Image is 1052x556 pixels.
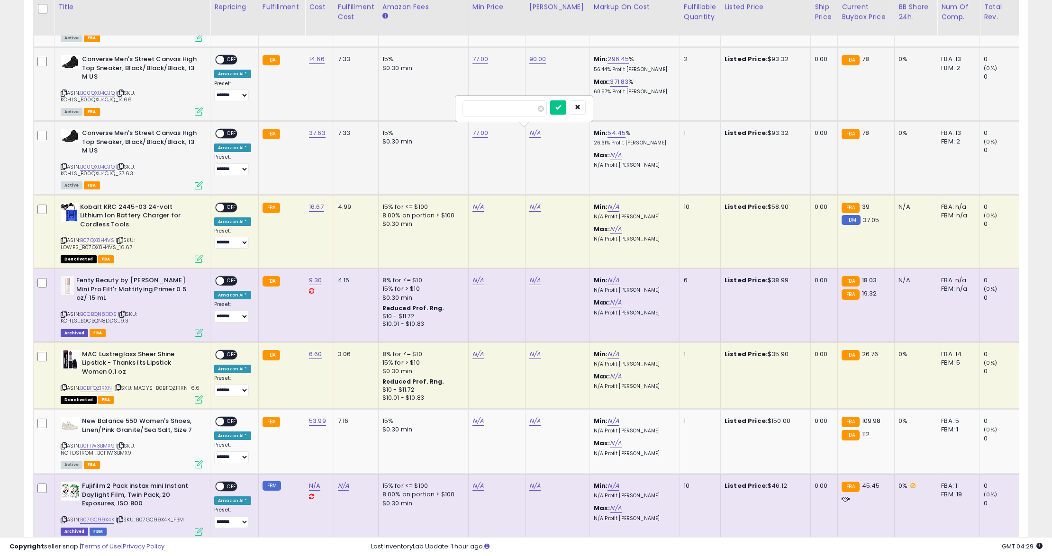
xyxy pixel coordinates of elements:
[90,528,107,536] span: FBM
[214,81,251,102] div: Preset:
[842,2,890,22] div: Current Buybox Price
[898,129,930,137] div: 0%
[725,276,768,285] b: Listed Price:
[214,228,251,249] div: Preset:
[263,276,280,287] small: FBA
[382,276,461,285] div: 8% for <= $10
[382,367,461,376] div: $0.30 min
[61,396,97,404] span: All listings that are unavailable for purchase on Amazon for any reason other than out-of-stock
[338,2,374,22] div: Fulfillment Cost
[224,350,239,359] span: OFF
[898,203,930,211] div: N/A
[224,483,239,491] span: OFF
[214,301,251,323] div: Preset:
[594,128,608,137] b: Min:
[214,365,251,373] div: Amazon AI *
[309,2,330,12] div: Cost
[61,442,135,456] span: | SKU: NORDSTROM_B0F1W3BMX9
[815,129,830,137] div: 0.00
[725,54,768,63] b: Listed Price:
[594,450,672,457] p: N/A Profit [PERSON_NAME]
[61,350,203,403] div: ASIN:
[594,2,676,12] div: Markup on Cost
[338,276,371,285] div: 4.15
[214,143,251,152] div: Amazon AI *
[61,181,82,189] span: All listings currently available for purchase on Amazon
[610,439,621,448] a: N/A
[529,202,541,212] a: N/A
[472,276,484,285] a: N/A
[382,203,461,211] div: 15% for <= $100
[61,55,80,69] img: 41eGrRPjwUL._SL40_.jpg
[1002,542,1043,551] span: 2025-08-13 04:29 GMT
[941,276,972,285] div: FBA: n/a
[725,202,768,211] b: Listed Price:
[224,418,239,426] span: OFF
[529,416,541,426] a: N/A
[61,203,203,262] div: ASIN:
[594,276,608,285] b: Min:
[594,350,608,359] b: Min:
[61,417,203,467] div: ASIN:
[984,482,1022,490] div: 0
[815,55,830,63] div: 0.00
[80,163,115,171] a: B00QXU4CJQ
[80,384,112,392] a: B0BFQZ1RXN
[608,128,626,138] a: 54.45
[815,2,834,22] div: Ship Price
[382,499,461,508] div: $0.30 min
[594,416,608,425] b: Min:
[80,203,195,232] b: Kobalt KRC 2445-03 24-volt Lithium Ion Battery Charger for Cordless Tools
[862,430,870,439] span: 112
[594,383,672,390] p: N/A Profit [PERSON_NAME]
[610,77,628,87] a: 371.83
[842,276,859,287] small: FBA
[84,34,100,42] span: FBA
[263,129,280,139] small: FBA
[263,2,301,12] div: Fulfillment
[725,55,803,63] div: $93.32
[61,461,82,469] span: All listings currently available for purchase on Amazon
[309,416,326,426] a: 53.99
[594,372,610,381] b: Max:
[725,128,768,137] b: Listed Price:
[594,78,672,95] div: %
[862,350,879,359] span: 26.76
[61,417,80,430] img: 31WzUn0CiDL._SL40_.jpg
[382,490,461,499] div: 8.00% on portion > $100
[594,214,672,220] p: N/A Profit [PERSON_NAME]
[594,503,610,512] b: Max:
[61,236,135,251] span: | SKU: LOWES_B07QX8H4VS_16.67
[594,439,610,448] b: Max:
[382,350,461,359] div: 8% for <= $10
[214,291,251,299] div: Amazon AI *
[224,203,239,211] span: OFF
[61,276,74,295] img: 21iDUw+sYQL._SL40_.jpg
[941,425,972,434] div: FBM: 1
[80,89,115,97] a: B00QXU4CJQ
[862,416,881,425] span: 109.98
[529,276,541,285] a: N/A
[382,220,461,228] div: $0.30 min
[61,89,135,103] span: | SKU: KOHLS_B00QXU4CJQ_14.66
[382,377,444,386] b: Reduced Prof. Rng.
[594,310,672,316] p: N/A Profit [PERSON_NAME]
[594,162,672,169] p: N/A Profit [PERSON_NAME]
[224,277,239,285] span: OFF
[608,481,619,491] a: N/A
[862,128,869,137] span: 78
[984,417,1022,425] div: 0
[815,276,830,285] div: 0.00
[263,417,280,427] small: FBA
[529,128,541,138] a: N/A
[338,129,371,137] div: 7.33
[594,129,672,146] div: %
[82,417,197,437] b: New Balance 550 Women's Shoes, Linen/Pink Granite/Sea Salt, Size 7
[61,129,80,143] img: 41eGrRPjwUL._SL40_.jpg
[842,430,859,440] small: FBA
[382,294,461,302] div: $0.30 min
[80,310,117,318] a: B0CBQN8DDS
[610,298,621,307] a: N/A
[594,481,608,490] b: Min:
[725,2,807,12] div: Listed Price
